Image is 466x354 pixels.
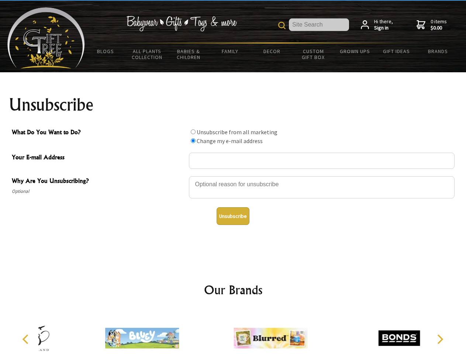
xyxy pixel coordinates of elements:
[12,128,185,138] span: What Do You Want to Do?
[189,153,455,169] input: Your E-mail Address
[210,44,251,59] a: Family
[431,25,447,31] strong: $0.00
[15,281,452,299] h2: Our Brands
[334,44,376,59] a: Grown Ups
[217,207,249,225] button: Unsubscribe
[374,18,393,31] span: Hi there,
[12,187,185,196] span: Optional
[127,44,168,65] a: All Plants Collection
[251,44,293,59] a: Decor
[289,18,349,31] input: Site Search
[374,25,393,31] strong: Sign in
[126,16,237,31] img: Babywear - Gifts - Toys & more
[191,138,196,143] input: What Do You Want to Do?
[85,44,127,59] a: BLOGS
[361,18,393,31] a: Hi there,Sign in
[432,331,448,347] button: Next
[376,44,417,59] a: Gift Ideas
[18,331,35,347] button: Previous
[12,153,185,163] span: Your E-mail Address
[197,137,263,145] label: Change my e-mail address
[189,176,455,198] textarea: Why Are You Unsubscribing?
[417,18,447,31] a: 0 items$0.00
[278,22,286,29] img: product search
[293,44,334,65] a: Custom Gift Box
[7,7,85,69] img: Babyware - Gifts - Toys and more...
[168,44,210,65] a: Babies & Children
[12,176,185,187] span: Why Are You Unsubscribing?
[197,128,277,136] label: Unsubscribe from all marketing
[431,18,447,31] span: 0 items
[191,129,196,134] input: What Do You Want to Do?
[9,96,458,114] h1: Unsubscribe
[417,44,459,59] a: Brands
